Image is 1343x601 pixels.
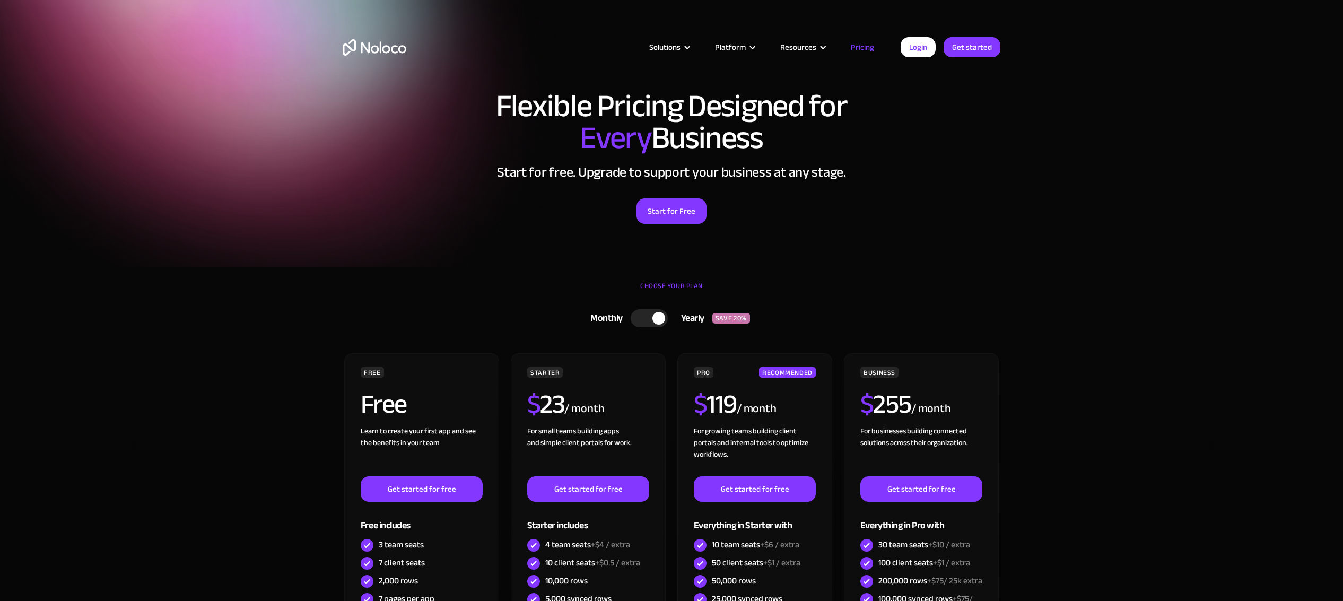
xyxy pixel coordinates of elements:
[379,557,425,569] div: 7 client seats
[694,367,713,378] div: PRO
[712,575,756,587] div: 50,000 rows
[694,425,816,476] div: For growing teams building client portals and internal tools to optimize workflows.
[838,40,887,54] a: Pricing
[343,164,1000,180] h2: Start for free. Upgrade to support your business at any stage.
[636,40,702,54] div: Solutions
[878,557,970,569] div: 100 client seats
[860,367,899,378] div: BUSINESS
[694,379,707,429] span: $
[545,557,640,569] div: 10 client seats
[911,400,951,417] div: / month
[760,537,799,553] span: +$6 / extra
[759,367,816,378] div: RECOMMENDED
[343,278,1000,304] div: CHOOSE YOUR PLAN
[527,425,649,476] div: For small teams building apps and simple client portals for work. ‍
[737,400,777,417] div: / month
[780,40,816,54] div: Resources
[527,476,649,502] a: Get started for free
[343,90,1000,154] h1: Flexible Pricing Designed for Business
[361,502,483,536] div: Free includes
[712,557,800,569] div: 50 client seats
[694,476,816,502] a: Get started for free
[694,391,737,417] h2: 119
[527,379,540,429] span: $
[577,310,631,326] div: Monthly
[860,425,982,476] div: For businesses building connected solutions across their organization. ‍
[860,379,874,429] span: $
[712,539,799,551] div: 10 team seats
[361,367,384,378] div: FREE
[668,310,712,326] div: Yearly
[702,40,767,54] div: Platform
[527,367,563,378] div: STARTER
[927,573,982,589] span: +$75/ 25k extra
[361,476,483,502] a: Get started for free
[527,391,565,417] h2: 23
[527,502,649,536] div: Starter includes
[901,37,936,57] a: Login
[361,425,483,476] div: Learn to create your first app and see the benefits in your team ‍
[580,108,651,168] span: Every
[715,40,746,54] div: Platform
[361,391,407,417] h2: Free
[694,502,816,536] div: Everything in Starter with
[545,575,588,587] div: 10,000 rows
[379,539,424,551] div: 3 team seats
[379,575,418,587] div: 2,000 rows
[636,198,707,224] a: Start for Free
[564,400,604,417] div: / month
[944,37,1000,57] a: Get started
[933,555,970,571] span: +$1 / extra
[878,575,982,587] div: 200,000 rows
[878,539,970,551] div: 30 team seats
[649,40,681,54] div: Solutions
[928,537,970,553] span: +$10 / extra
[343,39,406,56] a: home
[767,40,838,54] div: Resources
[860,476,982,502] a: Get started for free
[591,537,630,553] span: +$4 / extra
[545,539,630,551] div: 4 team seats
[860,502,982,536] div: Everything in Pro with
[860,391,911,417] h2: 255
[763,555,800,571] span: +$1 / extra
[712,313,750,324] div: SAVE 20%
[595,555,640,571] span: +$0.5 / extra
